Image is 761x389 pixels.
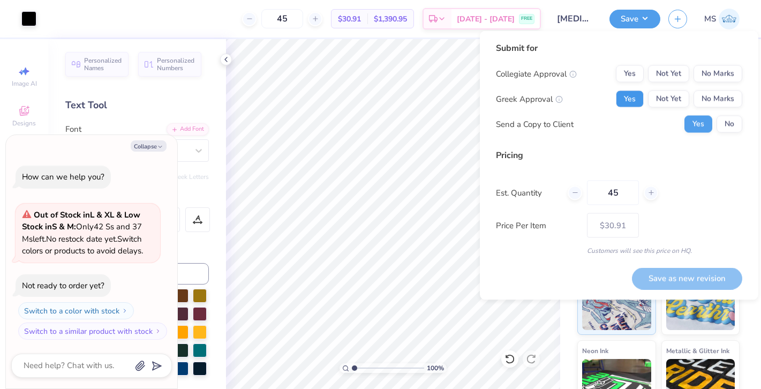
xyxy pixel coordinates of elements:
[704,9,740,29] a: MS
[12,119,36,128] span: Designs
[648,91,689,108] button: Not Yet
[122,308,128,314] img: Switch to a color with stock
[496,42,742,55] div: Submit for
[18,323,167,340] button: Switch to a similar product with stock
[46,234,117,244] span: No restock date yet.
[65,98,209,113] div: Text Tool
[496,246,742,256] div: Customers will see this price on HQ.
[12,79,37,88] span: Image AI
[666,276,735,330] img: Puff Ink
[694,91,742,108] button: No Marks
[496,219,579,231] label: Price Per Item
[496,118,574,130] div: Send a Copy to Client
[157,57,195,72] span: Personalized Numbers
[22,280,104,291] div: Not ready to order yet?
[609,10,660,28] button: Save
[496,93,563,105] div: Greek Approval
[717,116,742,133] button: No
[704,13,716,25] span: MS
[457,13,515,25] span: [DATE] - [DATE]
[338,13,361,25] span: $30.91
[694,65,742,83] button: No Marks
[549,8,601,29] input: Untitled Design
[496,149,742,162] div: Pricing
[261,9,303,28] input: – –
[616,65,644,83] button: Yes
[521,15,532,23] span: FREE
[22,171,104,182] div: How can we help you?
[84,57,122,72] span: Personalized Names
[719,9,740,29] img: Madeline Schoner
[167,123,209,136] div: Add Font
[684,116,712,133] button: Yes
[582,276,651,330] img: Standard
[496,68,577,80] div: Collegiate Approval
[22,210,143,257] span: Only 42 Ss and 37 Ms left. Switch colors or products to avoid delays.
[18,302,134,319] button: Switch to a color with stock
[496,186,560,199] label: Est. Quantity
[155,328,161,334] img: Switch to a similar product with stock
[65,123,81,136] label: Font
[131,140,167,152] button: Collapse
[648,65,689,83] button: Not Yet
[582,345,608,356] span: Neon Ink
[616,91,644,108] button: Yes
[34,210,116,220] strong: Out of Stock in L & XL
[587,181,639,205] input: – –
[666,345,729,356] span: Metallic & Glitter Ink
[427,363,444,373] span: 100 %
[374,13,407,25] span: $1,390.95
